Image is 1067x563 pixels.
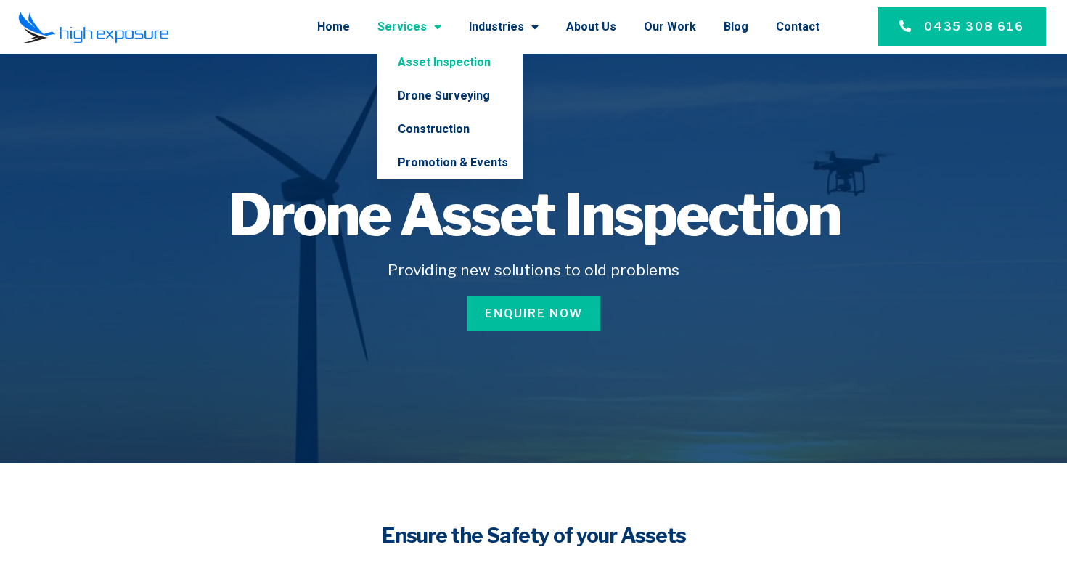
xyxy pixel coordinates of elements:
[236,522,831,550] h4: Ensure the Safety of your Assets
[317,8,350,46] a: Home
[644,8,696,46] a: Our Work
[185,8,819,46] nav: Menu
[377,46,523,179] ul: Services
[878,7,1046,46] a: 0435 308 616
[776,8,819,46] a: Contact
[724,8,748,46] a: Blog
[485,305,583,323] span: Enquire Now
[99,259,968,282] h5: Providing new solutions to old problems
[924,18,1024,36] span: 0435 308 616
[377,79,523,113] a: Drone Surveying
[467,296,600,331] a: Enquire Now
[377,8,441,46] a: Services
[377,146,523,179] a: Promotion & Events
[566,8,616,46] a: About Us
[377,46,523,79] a: Asset Inspection
[469,8,539,46] a: Industries
[99,186,968,244] h1: Drone Asset Inspection
[18,11,169,44] img: Final-Logo copy
[377,113,523,146] a: Construction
